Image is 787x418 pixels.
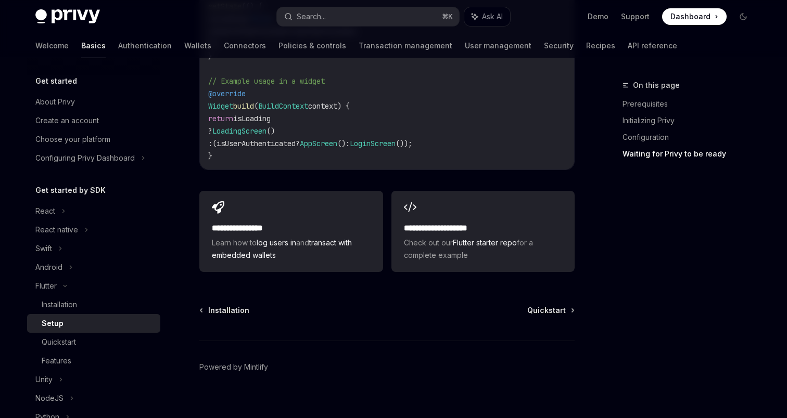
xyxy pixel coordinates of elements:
[208,305,249,316] span: Installation
[527,305,566,316] span: Quickstart
[670,11,710,22] span: Dashboard
[35,242,52,255] div: Swift
[633,79,680,92] span: On this page
[35,9,100,24] img: dark logo
[453,238,517,247] a: Flutter starter repo
[735,8,752,25] button: Toggle dark mode
[621,11,650,22] a: Support
[35,33,69,58] a: Welcome
[212,139,296,148] span: (isUserAuthenticated
[404,237,562,262] span: Check out our for a complete example
[442,12,453,21] span: ⌘ K
[544,33,574,58] a: Security
[224,33,266,58] a: Connectors
[662,8,727,25] a: Dashboard
[233,114,271,123] span: isLoading
[623,129,760,146] a: Configuration
[208,139,212,148] span: :
[254,101,258,111] span: (
[233,101,254,111] span: build
[27,93,160,111] a: About Privy
[212,237,370,262] span: Learn how to and
[35,280,57,292] div: Flutter
[35,152,135,164] div: Configuring Privy Dashboard
[27,314,160,333] a: Setup
[464,7,510,26] button: Ask AI
[27,111,160,130] a: Create an account
[81,33,106,58] a: Basics
[482,11,503,22] span: Ask AI
[623,96,760,112] a: Prerequisites
[199,191,383,272] a: **** **** **** *Learn how tolog users inandtransact with embedded wallets
[527,305,574,316] a: Quickstart
[208,76,325,86] span: // Example usage in a widget
[208,126,212,136] span: ?
[184,33,211,58] a: Wallets
[623,146,760,162] a: Waiting for Privy to be ready
[396,139,412,148] span: ());
[199,362,268,372] a: Powered by Mintlify
[359,33,452,58] a: Transaction management
[465,33,531,58] a: User management
[35,184,106,197] h5: Get started by SDK
[208,114,233,123] span: return
[278,33,346,58] a: Policies & controls
[42,336,76,348] div: Quickstart
[623,112,760,129] a: Initializing Privy
[337,139,346,148] span: ()
[308,101,350,111] span: context) {
[258,101,308,111] span: BuildContext
[277,7,459,26] button: Search...⌘K
[35,114,99,127] div: Create an account
[200,305,249,316] a: Installation
[296,139,300,148] span: ?
[208,89,246,98] span: @override
[350,139,396,148] span: LoginScreen
[300,139,337,148] span: AppScreen
[35,392,64,404] div: NodeJS
[588,11,608,22] a: Demo
[42,355,71,367] div: Features
[27,333,160,351] a: Quickstart
[35,224,78,236] div: React native
[297,10,326,23] div: Search...
[257,238,296,247] a: log users in
[118,33,172,58] a: Authentication
[27,130,160,149] a: Choose your platform
[212,126,266,136] span: LoadingScreen
[35,75,77,87] h5: Get started
[35,261,62,273] div: Android
[586,33,615,58] a: Recipes
[27,295,160,314] a: Installation
[628,33,677,58] a: API reference
[35,373,53,386] div: Unity
[35,205,55,217] div: React
[42,317,64,330] div: Setup
[27,351,160,370] a: Features
[208,101,233,111] span: Widget
[346,139,350,148] span: :
[35,96,75,108] div: About Privy
[42,298,77,311] div: Installation
[266,126,275,136] span: ()
[35,133,110,146] div: Choose your platform
[208,151,212,161] span: }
